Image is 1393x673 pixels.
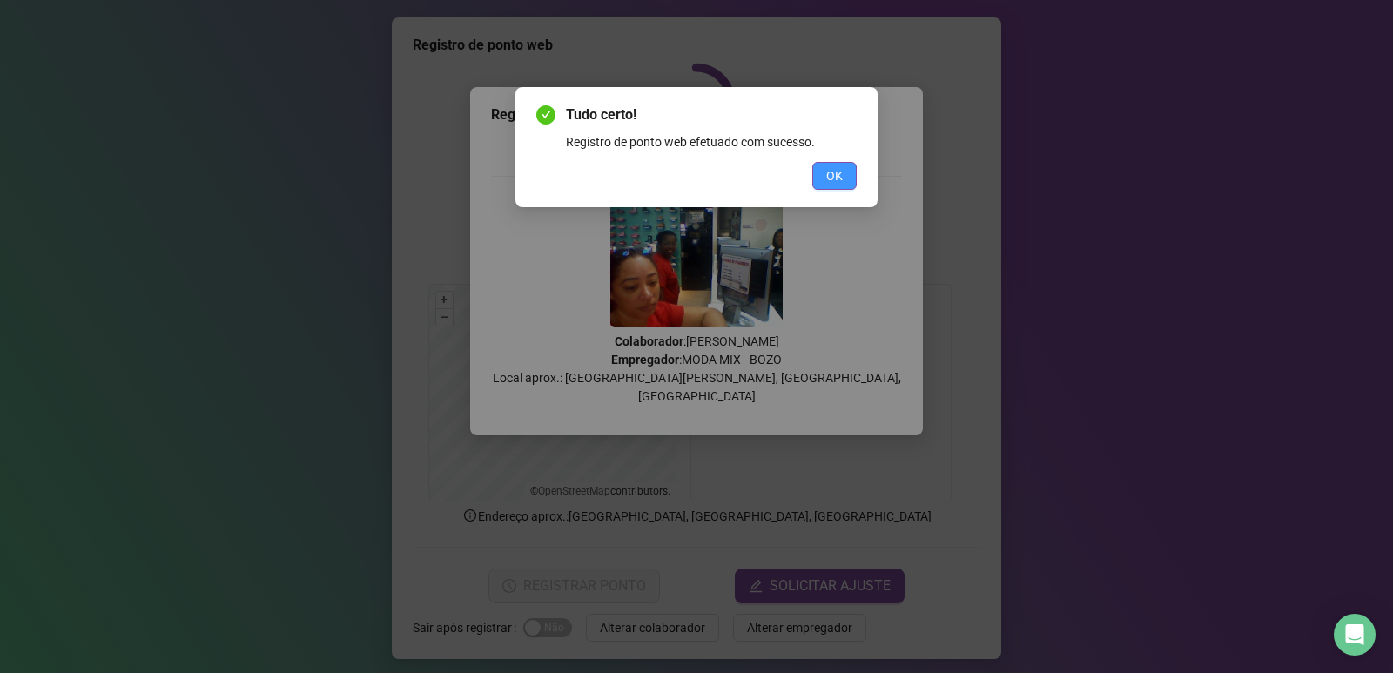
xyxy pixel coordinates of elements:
[826,166,843,185] span: OK
[566,104,857,125] span: Tudo certo!
[812,162,857,190] button: OK
[566,132,857,151] div: Registro de ponto web efetuado com sucesso.
[1334,614,1376,656] div: Open Intercom Messenger
[536,105,555,125] span: check-circle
